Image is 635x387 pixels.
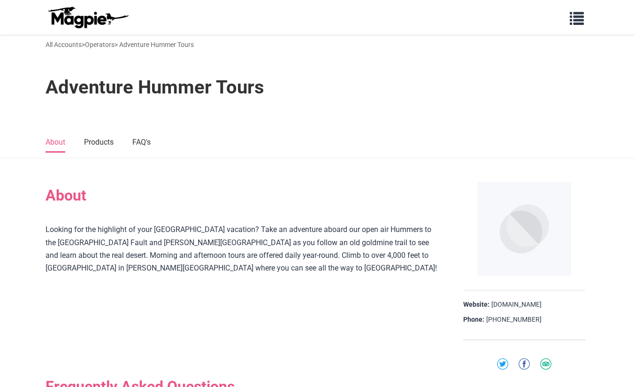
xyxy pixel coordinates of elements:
[540,358,551,370] img: tripadvisor-round-01-385d03172616b1a1306be21ef117dde3.svg
[463,315,484,325] strong: Phone:
[519,358,530,370] img: facebook-round-01-50ddc191f871d4ecdbe8252d2011563a.svg
[84,133,114,153] a: Products
[491,300,542,310] a: [DOMAIN_NAME]
[46,186,440,204] h2: About
[497,358,508,370] img: twitter-round-01-cd1e625a8cae957d25deef6d92bf4839.svg
[46,223,440,274] p: Looking for the highlight of your [GEOGRAPHIC_DATA] vacation? Take an adventure aboard our open a...
[46,39,194,50] div: > > Adventure Hummer Tours
[46,76,264,99] h1: Adventure Hummer Tours
[46,133,65,153] a: About
[463,300,490,310] strong: Website:
[46,41,82,48] a: All Accounts
[85,41,115,48] a: Operators
[463,315,585,325] div: [PHONE_NUMBER]
[132,133,151,153] a: FAQ's
[46,6,130,29] img: logo-ab69f6fb50320c5b225c76a69d11143b.png
[477,182,571,276] img: Adventure Hummer Tours logo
